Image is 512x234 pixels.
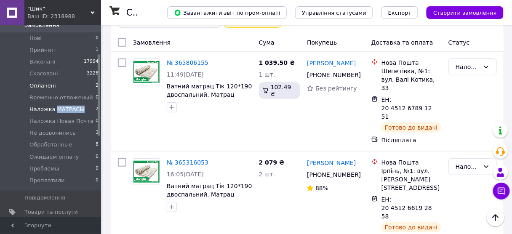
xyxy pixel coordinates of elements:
span: 0 [96,177,99,184]
span: Завантажити звіт по пром-оплаті [174,9,280,16]
div: Наложка МАТРАСЫ [456,62,480,72]
span: 88% [315,185,328,191]
span: Не дозвонились [29,129,76,137]
span: Виконані [29,58,56,66]
span: 11:49[DATE] [167,71,204,78]
button: Управління статусами [295,6,373,19]
span: Проблемы [29,165,59,173]
span: ЕН: 20 4512 6619 2858 [381,196,432,220]
span: 2 [96,106,99,113]
button: Створити замовлення [427,6,504,19]
span: Управління статусами [302,10,366,16]
div: Післяплата [381,136,442,144]
span: 17994 [84,58,99,66]
span: 2 шт. [259,171,275,178]
span: 2 079 ₴ [259,159,285,166]
span: 0 [96,165,99,173]
span: Проплатили [29,177,65,184]
span: 3228 [87,70,99,77]
a: № 365316053 [167,159,208,166]
button: Чат з покупцем [493,183,510,199]
span: Без рейтингу [315,85,357,92]
a: Ватний матрац Тік 120*190 двоспальний. Матрац ватяний. Ватні матраси. Матрас ватяний. Матраси ват... [167,183,252,223]
h1: Список замовлень [126,8,212,18]
a: № 365806155 [167,59,208,66]
span: "Шик" [27,5,91,13]
span: 0 [96,153,99,161]
div: Готово до видачі [381,222,441,232]
a: Фото товару [133,58,160,85]
span: Замовлення [133,39,171,46]
span: Прийняті [29,46,56,54]
div: Готово до видачі [381,122,441,133]
button: Завантажити звіт по пром-оплаті [167,6,287,19]
div: Ірпінь, №1: вул. [PERSON_NAME][STREET_ADDRESS] [381,167,442,192]
a: Фото товару [133,158,160,185]
div: 102.49 ₴ [259,82,301,99]
button: Експорт [381,6,419,19]
a: Ватний матрац Тік 120*190 двоспальний. Матрац ватяний. Ватні матраси. Матрас ватяний. Матраси ват... [167,83,252,123]
a: [PERSON_NAME] [307,59,356,67]
span: Оплачені [29,82,56,90]
span: Временно отложеный [29,94,93,101]
span: 16:05[DATE] [167,171,204,178]
div: Нова Пошта [381,58,442,67]
span: Нові [29,35,42,42]
img: Фото товару [133,161,160,182]
span: Створити замовлення [433,10,497,16]
span: Ожидаем оплату [29,153,79,161]
span: Наложка МАТРАСЫ [29,106,85,113]
span: Обработанные [29,141,72,149]
span: 3 [96,129,99,137]
div: Наложка МАТРАСЫ [456,162,480,171]
span: [PHONE_NUMBER] [307,171,361,178]
button: Наверх [487,209,504,226]
span: Повідомлення [24,194,65,202]
div: Нова Пошта [381,158,442,167]
span: 1 шт. [259,71,275,78]
a: Створити замовлення [418,9,504,16]
span: 1 [96,46,99,54]
span: Cума [259,39,275,46]
span: Скасовані [29,70,58,77]
span: Експорт [388,10,412,16]
span: ЕН: 20 4512 6789 1251 [381,96,432,120]
span: Статус [448,39,470,46]
span: Наложка Новая Почта [29,117,93,125]
span: [PHONE_NUMBER] [307,72,361,78]
span: Покупець [307,39,337,46]
span: Товари та послуги [24,208,78,216]
span: 0 [96,94,99,101]
div: Шепетівка, №1: вул. Валі Котика, 33 [381,67,442,92]
span: 2 [96,82,99,90]
img: Фото товару [133,61,160,82]
span: 1 039.50 ₴ [259,59,295,66]
div: Ваш ID: 2318988 [27,13,101,20]
span: 0 [96,117,99,125]
span: Доставка та оплата [371,39,433,46]
span: 0 [96,35,99,42]
span: 8 [96,141,99,149]
a: [PERSON_NAME] [307,159,356,167]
